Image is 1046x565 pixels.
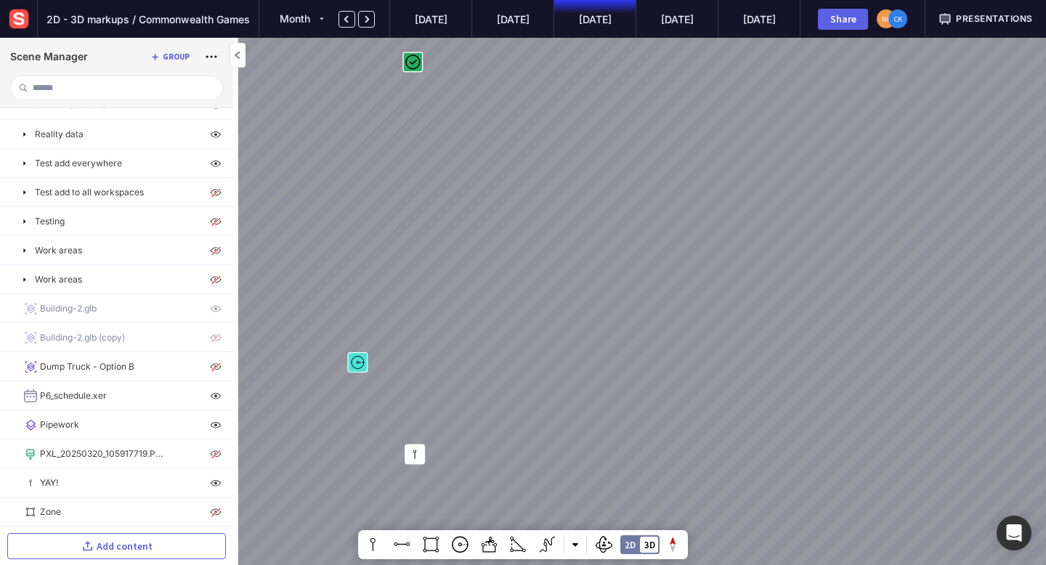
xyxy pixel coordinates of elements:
[280,12,310,25] span: Month
[207,271,224,288] img: visibility-off.svg
[40,447,166,460] p: PXL_20250320_105917719.PORTRAIT.ORIGINAL.jpg
[207,242,224,259] img: visibility-off.svg
[207,358,224,375] img: visibility-off.svg
[40,389,107,402] p: P6_schedule.xer
[7,533,226,559] button: Add content
[625,540,636,550] div: 2D
[35,186,144,199] p: Test add to all workspaces
[818,9,868,30] button: Share
[824,14,861,24] div: Share
[40,476,58,489] p: YAY!
[956,12,1033,25] span: Presentations
[997,516,1031,550] div: Open Intercom Messenger
[6,6,32,32] img: sensat
[163,53,190,61] div: Group
[40,360,134,373] p: Dump Truck - Option B
[35,244,82,257] p: Work areas
[644,540,655,550] div: 3D
[10,51,88,63] h1: Scene Manager
[35,273,82,286] p: Work areas
[207,126,224,143] img: visibility-on.svg
[403,52,422,71] img: markup-icon-approved.svg
[40,505,61,519] p: Zone
[147,48,192,65] button: Group
[207,387,224,405] img: visibility-on.svg
[894,15,903,24] text: CK
[207,329,224,346] img: visibility-off.svg
[207,300,224,317] img: visibility-on.svg
[40,331,125,344] p: Building-2.glb (copy)
[938,12,952,25] img: presentation.svg
[207,184,224,201] img: visibility-off.svg
[207,445,224,463] img: visibility-off.svg
[207,416,224,434] img: visibility-on.svg
[97,541,153,551] div: Add content
[207,474,224,492] img: visibility-on.svg
[24,447,37,460] img: geo-tagged-image.svg
[207,213,224,230] img: visibility-off.svg
[46,12,250,27] span: 2D - 3D markups / Commonwealth Games
[35,157,122,170] p: Test add everywhere
[40,302,97,315] p: Building-2.glb
[882,15,892,24] text: NK
[40,418,79,431] p: Pipework
[35,128,84,141] p: Reality data
[35,215,65,228] p: Testing
[207,503,224,521] img: visibility-off.svg
[207,155,224,172] img: visibility-on.svg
